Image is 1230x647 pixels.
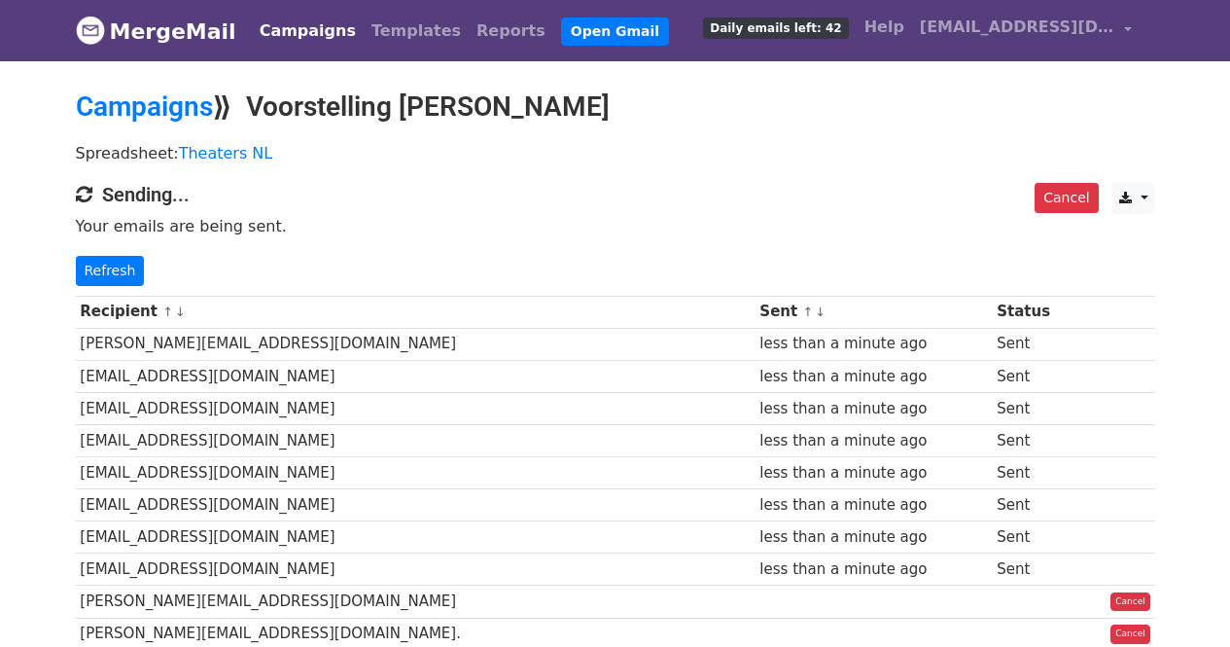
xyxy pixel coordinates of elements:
[992,360,1075,392] td: Sent
[756,296,993,328] th: Sent
[76,328,756,360] td: [PERSON_NAME][EMAIL_ADDRESS][DOMAIN_NAME]
[992,489,1075,521] td: Sent
[992,554,1075,586] td: Sent
[252,12,364,51] a: Campaigns
[992,457,1075,489] td: Sent
[76,457,756,489] td: [EMAIL_ADDRESS][DOMAIN_NAME]
[695,8,856,47] a: Daily emails left: 42
[76,90,213,123] a: Campaigns
[364,12,469,51] a: Templates
[76,143,1155,163] p: Spreadsheet:
[759,526,987,549] div: less than a minute ago
[76,183,1155,206] h4: Sending...
[1110,625,1150,644] a: Cancel
[857,8,912,47] a: Help
[759,366,987,388] div: less than a minute ago
[992,392,1075,424] td: Sent
[469,12,553,51] a: Reports
[179,144,273,162] a: Theaters NL
[76,424,756,456] td: [EMAIL_ADDRESS][DOMAIN_NAME]
[76,554,756,586] td: [EMAIL_ADDRESS][DOMAIN_NAME]
[992,328,1075,360] td: Sent
[759,398,987,420] div: less than a minute ago
[561,18,669,46] a: Open Gmail
[1035,183,1098,213] a: Cancel
[992,424,1075,456] td: Sent
[76,16,105,45] img: MergeMail logo
[76,256,145,286] a: Refresh
[815,305,826,319] a: ↓
[76,521,756,554] td: [EMAIL_ADDRESS][DOMAIN_NAME]
[76,296,756,328] th: Recipient
[76,489,756,521] td: [EMAIL_ADDRESS][DOMAIN_NAME]
[759,462,987,485] div: less than a minute ago
[912,8,1140,54] a: [EMAIL_ADDRESS][DOMAIN_NAME]
[802,305,813,319] a: ↑
[76,586,756,618] td: [PERSON_NAME][EMAIL_ADDRESS][DOMAIN_NAME]
[992,296,1075,328] th: Status
[920,16,1114,39] span: [EMAIL_ADDRESS][DOMAIN_NAME]
[76,392,756,424] td: [EMAIL_ADDRESS][DOMAIN_NAME]
[759,558,987,581] div: less than a minute ago
[759,430,987,452] div: less than a minute ago
[76,360,756,392] td: [EMAIL_ADDRESS][DOMAIN_NAME]
[162,305,173,319] a: ↑
[1110,593,1150,612] a: Cancel
[759,333,987,355] div: less than a minute ago
[76,216,1155,236] p: Your emails are being sent.
[759,494,987,517] div: less than a minute ago
[175,305,186,319] a: ↓
[992,521,1075,554] td: Sent
[703,18,848,39] span: Daily emails left: 42
[76,90,1155,124] h2: ⟫ Voorstelling [PERSON_NAME]
[76,11,236,52] a: MergeMail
